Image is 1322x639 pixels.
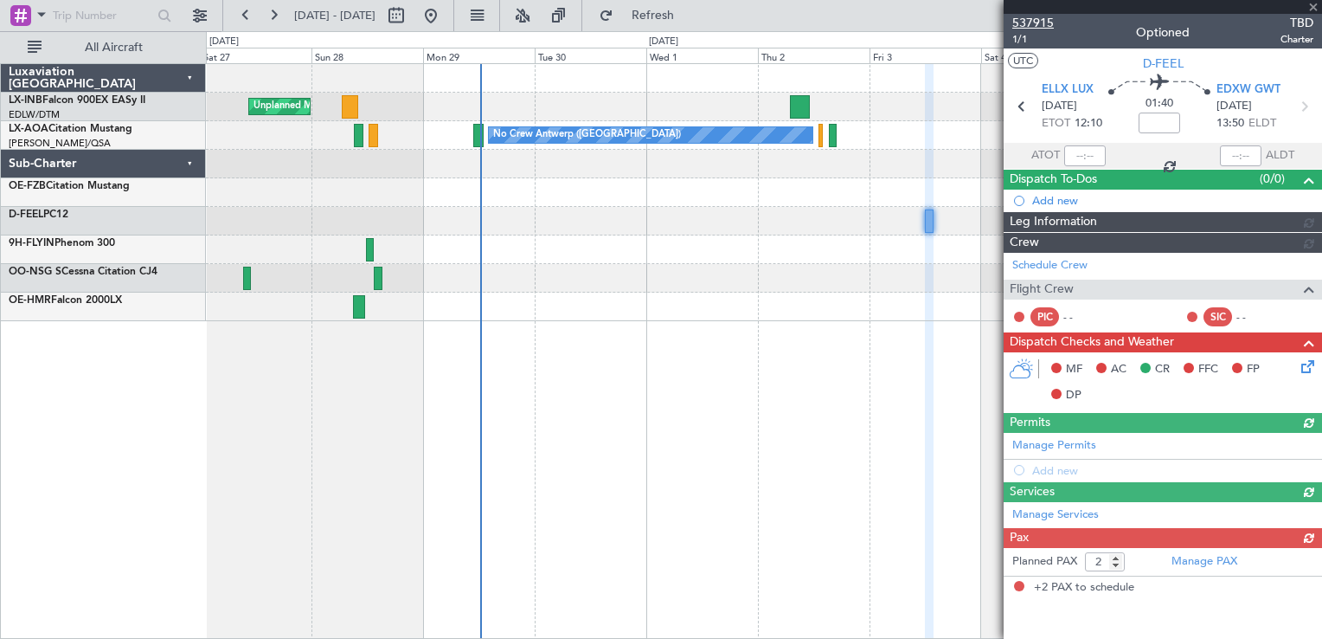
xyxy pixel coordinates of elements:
div: Sat 4 [981,48,1093,63]
span: [DATE] [1042,98,1077,115]
a: D-FEELPC12 [9,210,68,220]
div: No Crew Antwerp ([GEOGRAPHIC_DATA]) [493,122,681,148]
span: D-FEEL [9,210,43,220]
span: MF [1066,361,1082,378]
span: FFC [1198,361,1218,378]
div: Sun 28 [311,48,423,63]
input: Trip Number [53,3,152,29]
span: [DATE] [1216,98,1252,115]
span: LX-AOA [9,124,48,134]
span: OE-HMR [9,295,51,306]
a: [PERSON_NAME]/QSA [9,137,111,150]
a: EDLW/DTM [9,108,60,121]
div: Optioned [1136,23,1190,42]
div: Unplanned Maint Roma (Ciampino) [253,94,408,119]
span: 12:10 [1075,115,1102,132]
span: ETOT [1042,115,1070,132]
div: Add new [1032,193,1313,208]
span: OE-FZB [9,181,46,191]
div: Tue 30 [535,48,646,63]
span: 9H-FLYIN [9,238,55,248]
span: [DATE] - [DATE] [294,8,375,23]
a: OE-FZBCitation Mustang [9,181,130,191]
span: FP [1247,361,1260,378]
div: [DATE] [649,35,678,49]
span: All Aircraft [45,42,183,54]
span: ATOT [1031,147,1060,165]
span: TBD [1280,14,1313,32]
span: Dispatch To-Dos [1010,170,1097,190]
div: Wed 1 [646,48,758,63]
a: OE-HMRFalcon 2000LX [9,295,122,306]
span: (0/0) [1260,170,1285,188]
div: Sat 27 [200,48,311,63]
div: Fri 3 [870,48,981,63]
span: Refresh [617,10,690,22]
div: [DATE] [209,35,239,49]
span: AC [1111,361,1126,378]
a: OO-NSG SCessna Citation CJ4 [9,267,157,277]
span: CR [1155,361,1170,378]
span: Dispatch Checks and Weather [1010,332,1174,352]
span: LX-INB [9,95,42,106]
span: ELDT [1248,115,1276,132]
span: OO-NSG S [9,267,61,277]
span: ALDT [1266,147,1294,165]
div: Mon 29 [423,48,535,63]
span: 13:50 [1216,115,1244,132]
a: LX-AOACitation Mustang [9,124,132,134]
span: EDXW GWT [1216,81,1280,99]
span: DP [1066,387,1081,404]
span: Charter [1280,32,1313,47]
span: 01:40 [1146,95,1173,113]
a: LX-INBFalcon 900EX EASy II [9,95,145,106]
span: D-FEEL [1143,55,1184,73]
button: All Aircraft [19,34,188,61]
button: Refresh [591,2,695,29]
span: 537915 [1012,14,1054,32]
a: 9H-FLYINPhenom 300 [9,238,115,248]
div: Thu 2 [758,48,870,63]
